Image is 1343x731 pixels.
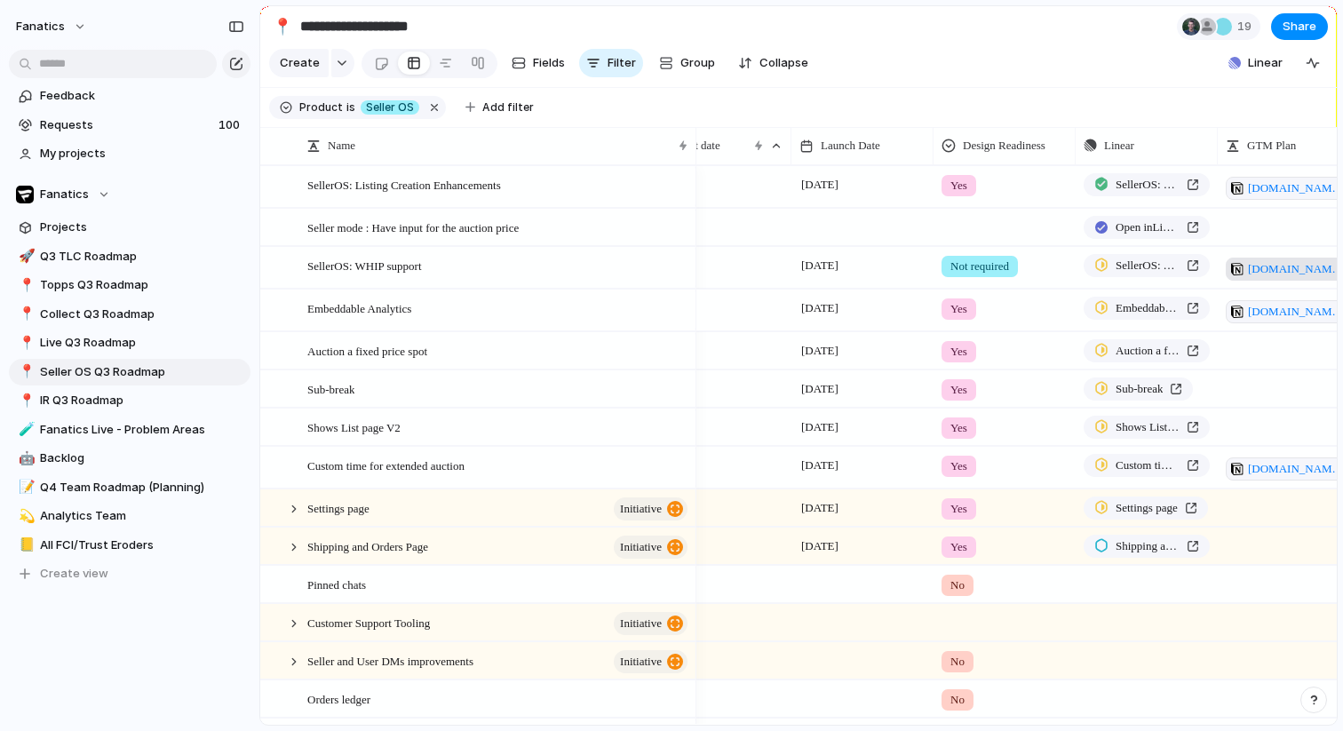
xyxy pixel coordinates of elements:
[950,419,967,437] span: Yes
[797,536,843,557] span: [DATE]
[40,449,244,467] span: Backlog
[16,306,34,323] button: 📍
[16,479,34,497] button: 📝
[1116,499,1178,517] span: Settings page
[9,140,250,167] a: My projects
[950,381,967,399] span: Yes
[219,116,243,134] span: 100
[19,506,31,527] div: 💫
[19,391,31,411] div: 📍
[1247,137,1296,155] span: GTM Plan
[9,112,250,139] a: Requests100
[40,219,244,236] span: Projects
[482,99,534,115] span: Add filter
[1084,377,1193,401] a: Sub-break
[366,99,414,115] span: Seller OS
[299,99,343,115] span: Product
[620,535,662,560] span: initiative
[280,54,320,72] span: Create
[40,87,244,105] span: Feedback
[1084,339,1210,362] a: Auction a fixed price spot
[9,83,250,109] a: Feedback
[759,54,808,72] span: Collapse
[16,536,34,554] button: 📒
[19,246,31,266] div: 🚀
[950,691,965,709] span: No
[19,419,31,440] div: 🧪
[40,276,244,294] span: Topps Q3 Roadmap
[16,507,34,525] button: 💫
[731,49,815,77] button: Collapse
[950,258,1009,275] span: Not required
[579,49,643,77] button: Filter
[307,378,354,399] span: Sub-break
[273,14,292,38] div: 📍
[307,612,430,632] span: Customer Support Tooling
[40,145,244,163] span: My projects
[455,95,544,120] button: Add filter
[307,417,401,437] span: Shows List page V2
[797,174,843,195] span: [DATE]
[343,98,359,117] button: is
[307,174,501,195] span: SellerOS: Listing Creation Enhancements
[9,532,250,559] a: 📒All FCI/Trust Eroders
[268,12,297,41] button: 📍
[950,538,967,556] span: Yes
[9,560,250,587] button: Create view
[950,300,967,318] span: Yes
[40,421,244,439] span: Fanatics Live - Problem Areas
[40,565,108,583] span: Create view
[797,455,843,476] span: [DATE]
[9,503,250,529] div: 💫Analytics Team
[40,248,244,266] span: Q3 TLC Roadmap
[1248,54,1283,72] span: Linear
[797,340,843,362] span: [DATE]
[307,340,427,361] span: Auction a fixed price spot
[9,301,250,328] a: 📍Collect Q3 Roadmap
[9,445,250,472] a: 🤖Backlog
[505,49,572,77] button: Fields
[19,304,31,324] div: 📍
[19,535,31,555] div: 📒
[19,477,31,497] div: 📝
[9,272,250,298] a: 📍Topps Q3 Roadmap
[9,359,250,385] a: 📍Seller OS Q3 Roadmap
[40,363,244,381] span: Seller OS Q3 Roadmap
[797,298,843,319] span: [DATE]
[307,455,465,475] span: Custom time for extended auction
[40,186,89,203] span: Fanatics
[1283,18,1316,36] span: Share
[16,248,34,266] button: 🚀
[1084,216,1210,239] a: Open inLinear
[16,421,34,439] button: 🧪
[9,243,250,270] div: 🚀Q3 TLC Roadmap
[9,474,250,501] a: 📝Q4 Team Roadmap (Planning)
[9,417,250,443] div: 🧪Fanatics Live - Problem Areas
[40,536,244,554] span: All FCI/Trust Eroders
[1116,176,1180,194] span: SellerOS: Listing Creation Enhancements
[307,536,428,556] span: Shipping and Orders Page
[346,99,355,115] span: is
[797,417,843,438] span: [DATE]
[16,449,34,467] button: 🤖
[19,449,31,469] div: 🤖
[680,54,715,72] span: Group
[614,536,687,559] button: initiative
[40,392,244,409] span: IR Q3 Roadmap
[1116,342,1180,360] span: Auction a fixed price spot
[307,217,519,237] span: Seller mode : Have input for the auction price
[950,343,967,361] span: Yes
[9,387,250,414] a: 📍IR Q3 Roadmap
[1116,257,1180,274] span: SellerOS: WHIP support
[269,49,329,77] button: Create
[1116,380,1163,398] span: Sub-break
[16,363,34,381] button: 📍
[614,497,687,520] button: initiative
[307,255,422,275] span: SellerOS: WHIP support
[950,457,967,475] span: Yes
[9,181,250,208] button: Fanatics
[40,479,244,497] span: Q4 Team Roadmap (Planning)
